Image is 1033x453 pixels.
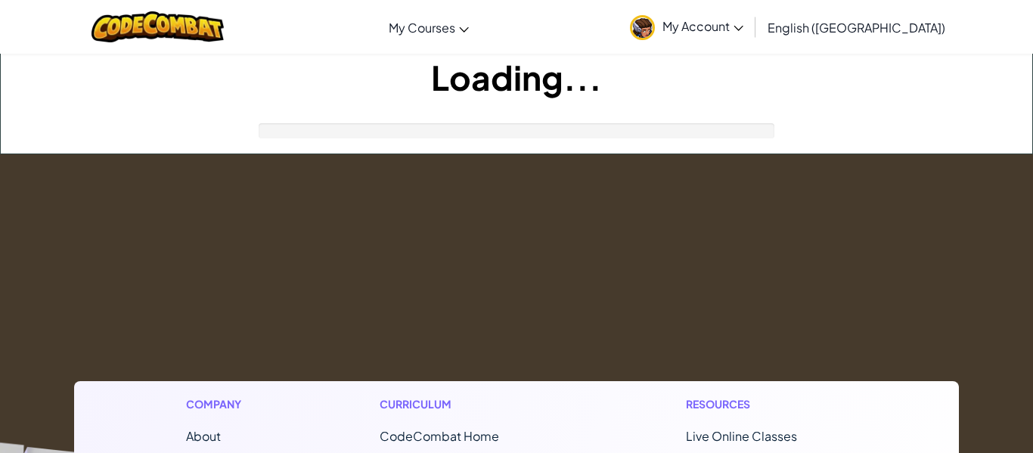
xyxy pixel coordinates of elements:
a: Live Online Classes [686,428,797,444]
a: My Account [622,3,751,51]
a: My Courses [381,7,476,48]
span: CodeCombat Home [380,428,499,444]
span: English ([GEOGRAPHIC_DATA]) [768,20,945,36]
a: English ([GEOGRAPHIC_DATA]) [760,7,953,48]
h1: Resources [686,396,847,412]
h1: Curriculum [380,396,563,412]
h1: Loading... [1,54,1032,101]
span: My Courses [389,20,455,36]
h1: Company [186,396,256,412]
img: avatar [630,15,655,40]
a: About [186,428,221,444]
img: CodeCombat logo [92,11,224,42]
span: My Account [662,18,743,34]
